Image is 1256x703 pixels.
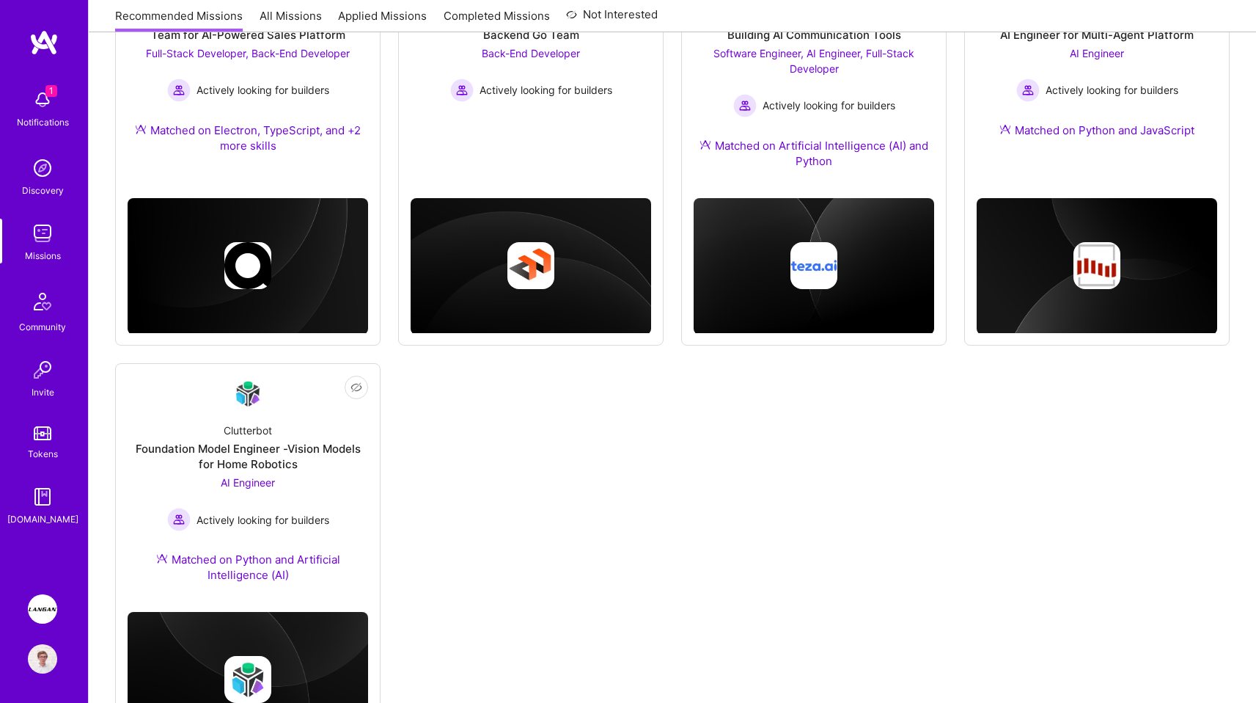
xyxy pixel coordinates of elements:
img: Ateam Purple Icon [156,553,168,564]
img: Community [25,284,60,319]
div: Missions [25,248,61,263]
img: Langan: AI-Copilot for Environmental Site Assessment [28,594,57,624]
img: bell [28,85,57,114]
span: Actively looking for builders [763,98,895,113]
span: 1 [45,85,57,97]
div: Matched on Electron, TypeScript, and +2 more skills [128,123,368,153]
i: icon EyeClosed [350,382,362,393]
div: Matched on Python and JavaScript [999,123,1194,138]
img: Actively looking for builders [167,79,191,102]
img: Ateam Purple Icon [999,123,1011,135]
img: Actively looking for builders [450,79,474,102]
img: logo [29,29,59,56]
img: Company Logo [230,376,265,411]
div: Building AI Communication Tools [727,27,901,43]
div: Notifications [17,114,69,130]
span: Actively looking for builders [1046,82,1178,98]
a: Applied Missions [338,8,427,32]
img: cover [411,198,651,335]
img: Company logo [224,242,271,289]
a: Not Interested [566,6,658,32]
span: Full-Stack Developer, Back-End Developer [146,47,350,59]
img: tokens [34,426,51,440]
img: Ateam Purple Icon [699,139,711,150]
img: Invite [28,355,57,385]
a: Completed Missions [444,8,550,32]
img: Company logo [790,242,837,289]
div: Clutterbot [224,423,272,438]
img: Company logo [507,242,554,289]
a: Company LogoClutterbotFoundation Model Engineer -Vision Models for Home RoboticsAI Engineer Activ... [128,376,368,600]
img: Ateam Purple Icon [135,123,147,135]
div: AI Engineer for Multi-Agent Platform [1000,27,1194,43]
div: Matched on Artificial Intelligence (AI) and Python [694,138,934,169]
span: Actively looking for builders [480,82,612,98]
span: AI Engineer [1070,47,1124,59]
div: Backend Go Team [483,27,579,43]
img: Company logo [1073,242,1120,289]
img: cover [128,198,368,335]
img: Company logo [224,656,271,703]
div: Team for AI-Powered Sales Platform [151,27,345,43]
div: Community [19,319,66,335]
a: Recommended Missions [115,8,243,32]
img: cover [977,198,1217,335]
img: Actively looking for builders [167,508,191,531]
a: All Missions [260,8,322,32]
div: Tokens [28,446,58,462]
img: teamwork [28,219,57,248]
span: Actively looking for builders [197,512,329,528]
img: cover [694,198,934,335]
span: Actively looking for builders [197,82,329,98]
div: Discovery [22,183,64,198]
a: Langan: AI-Copilot for Environmental Site Assessment [24,594,61,624]
div: Foundation Model Engineer -Vision Models for Home Robotics [128,441,368,472]
div: Matched on Python and Artificial Intelligence (AI) [128,552,368,583]
span: Back-End Developer [482,47,580,59]
div: [DOMAIN_NAME] [7,511,78,527]
span: Software Engineer, AI Engineer, Full-Stack Developer [713,47,914,75]
div: Invite [32,385,54,400]
a: User Avatar [24,644,61,674]
span: AI Engineer [221,476,275,489]
img: Actively looking for builders [733,94,757,117]
img: guide book [28,482,57,511]
img: discovery [28,153,57,183]
img: User Avatar [28,644,57,674]
img: Actively looking for builders [1016,79,1040,102]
